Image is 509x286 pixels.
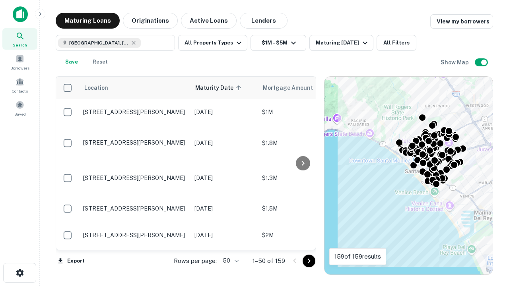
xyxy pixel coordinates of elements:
button: Lenders [240,13,288,29]
p: [STREET_ADDRESS][PERSON_NAME] [83,205,187,212]
button: Active Loans [181,13,237,29]
button: All Filters [377,35,416,51]
div: Maturing [DATE] [316,38,370,48]
p: [STREET_ADDRESS][PERSON_NAME] [83,139,187,146]
span: Mortgage Amount [263,83,323,93]
span: Contacts [12,88,28,94]
button: Originations [123,13,178,29]
span: [GEOGRAPHIC_DATA], [GEOGRAPHIC_DATA], [GEOGRAPHIC_DATA] [69,39,129,46]
button: Go to next page [303,255,315,267]
p: $1M [262,108,342,116]
th: Location [79,77,190,99]
button: Maturing Loans [56,13,120,29]
th: Maturity Date [190,77,258,99]
a: Contacts [2,74,37,96]
a: Saved [2,97,37,119]
div: 0 0 [324,77,493,274]
p: [DATE] [194,174,254,182]
img: capitalize-icon.png [13,6,28,22]
span: Maturity Date [195,83,244,93]
button: Export [56,255,87,267]
a: Borrowers [2,51,37,73]
p: [STREET_ADDRESS][PERSON_NAME] [83,232,187,239]
p: 1–50 of 159 [253,256,285,266]
h6: Show Map [441,58,470,67]
p: [DATE] [194,108,254,116]
span: Search [13,42,27,48]
p: [STREET_ADDRESS][PERSON_NAME] [83,174,187,182]
p: 159 of 159 results [334,252,381,261]
div: 50 [220,255,240,267]
p: [DATE] [194,231,254,240]
p: $1.8M [262,139,342,147]
button: Save your search to get updates of matches that match your search criteria. [59,54,84,70]
button: Maturing [DATE] [309,35,373,51]
span: Saved [14,111,26,117]
span: Location [84,83,108,93]
p: Rows per page: [174,256,217,266]
p: $1.3M [262,174,342,182]
p: $2M [262,231,342,240]
th: Mortgage Amount [258,77,346,99]
a: View my borrowers [430,14,493,29]
span: Borrowers [10,65,29,71]
button: Reset [87,54,113,70]
iframe: Chat Widget [469,222,509,261]
p: [STREET_ADDRESS][PERSON_NAME] [83,108,187,116]
a: Search [2,28,37,50]
button: $1M - $5M [251,35,306,51]
p: [DATE] [194,204,254,213]
button: All Property Types [178,35,247,51]
p: [DATE] [194,139,254,147]
p: $1.5M [262,204,342,213]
